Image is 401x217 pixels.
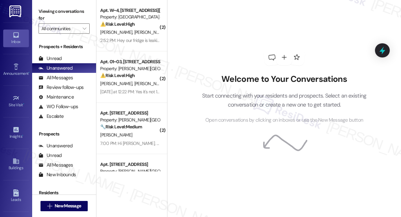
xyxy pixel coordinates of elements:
div: Property: [PERSON_NAME][GEOGRAPHIC_DATA] Townhomes [100,65,160,72]
a: Buildings [3,156,29,173]
p: Start connecting with your residents and prospects. Select an existing conversation or create a n... [192,91,376,109]
div: 7:00 PM: Hi [PERSON_NAME], do I need to move anything off my balcony? [100,140,239,146]
i:  [47,204,52,209]
div: Unread [39,152,62,159]
strong: 🔧 Risk Level: Medium [100,124,142,130]
div: Review follow-ups [39,84,84,91]
div: [DATE] at 12:22 PM: Yes it's not 100% unclogged, it is better but still seems to have a slow drain [100,89,273,95]
span: • [23,102,24,106]
div: All Messages [39,74,73,81]
div: Apt. [STREET_ADDRESS] [100,161,160,168]
span: [PERSON_NAME] [134,81,166,86]
a: Site Visit • [3,93,29,110]
div: Maintenance [39,94,74,100]
div: Apt. 01~03, [STREET_ADDRESS][PERSON_NAME] [100,58,160,65]
div: 2:52 PM: Hey our fridge is leaking water and filling the bottom of the fridge and spilling water ... [100,38,310,43]
span: [PERSON_NAME] [100,132,132,138]
div: New Inbounds [39,171,76,178]
div: WO Follow-ups [39,103,78,110]
div: Apt. [STREET_ADDRESS] [100,110,160,117]
div: Property: [PERSON_NAME][GEOGRAPHIC_DATA] [100,168,160,175]
span: Open conversations by clicking on inboxes or use the New Message button [205,116,363,124]
div: Apt. W~4, [STREET_ADDRESS][PERSON_NAME] [100,7,160,14]
div: Residents [32,189,96,196]
strong: ⚠️ Risk Level: High [100,73,135,78]
div: Property: [GEOGRAPHIC_DATA] and Apartments [100,14,160,21]
button: New Message [40,201,88,211]
div: Unread [39,55,62,62]
h2: Welcome to Your Conversations [192,74,376,84]
a: Insights • [3,124,29,142]
div: Unanswered [39,143,73,149]
span: • [29,70,30,75]
a: Inbox [3,30,29,47]
div: Property: [PERSON_NAME][GEOGRAPHIC_DATA] [100,117,160,123]
span: • [22,133,23,138]
a: Leads [3,187,29,205]
span: [PERSON_NAME] [100,81,134,86]
input: All communities [41,23,79,34]
span: [PERSON_NAME] [134,29,166,35]
span: New Message [55,203,81,209]
div: Escalate [39,113,64,120]
div: Unanswered [39,65,73,72]
label: Viewing conversations for [39,6,90,23]
div: Prospects + Residents [32,43,96,50]
div: Prospects [32,131,96,137]
i:  [83,26,86,31]
div: All Messages [39,162,73,169]
img: ResiDesk Logo [9,5,22,17]
strong: ⚠️ Risk Level: High [100,21,135,27]
span: [PERSON_NAME] [100,29,134,35]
